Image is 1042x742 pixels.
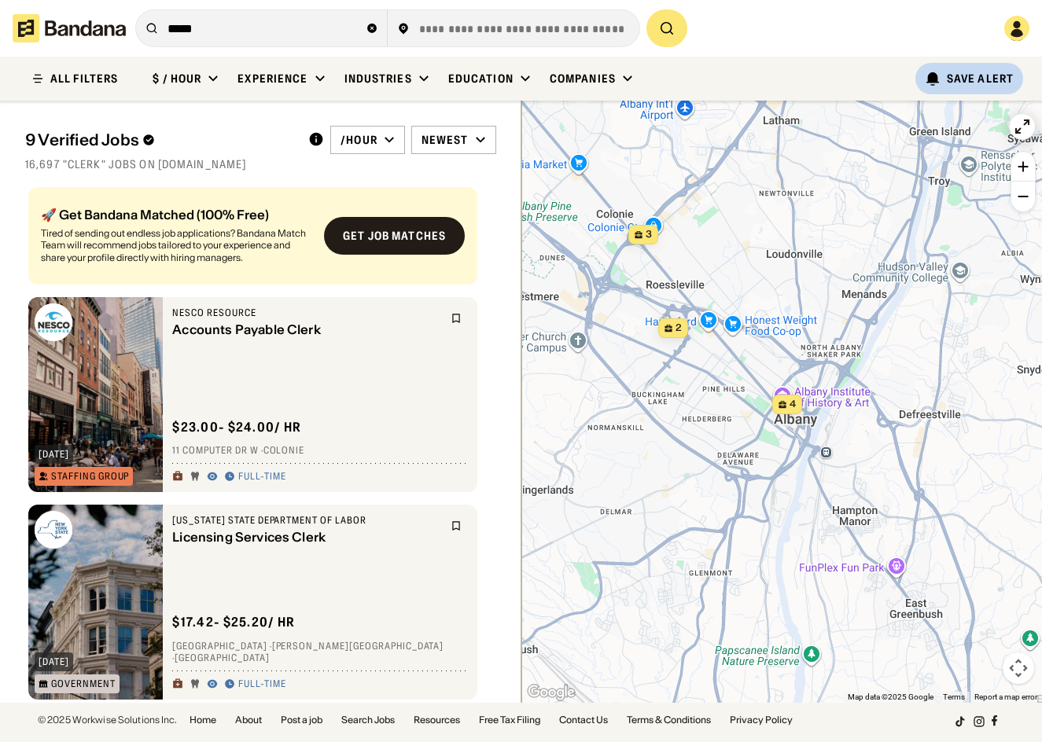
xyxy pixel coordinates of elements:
div: 9 Verified Jobs [25,130,296,149]
div: [GEOGRAPHIC_DATA] · [PERSON_NAME][GEOGRAPHIC_DATA] · [GEOGRAPHIC_DATA] [172,640,468,664]
div: Accounts Payable Clerk [172,322,441,337]
div: Companies [550,72,616,86]
img: Google [525,682,577,703]
div: Newest [422,133,469,147]
div: ALL FILTERS [50,73,118,84]
span: 3 [646,228,652,241]
div: Tired of sending out endless job applications? Bandana Match Team will recommend jobs tailored to... [41,227,311,264]
div: 11 Computer Dr W · Colonie [172,445,468,457]
div: © 2025 Workwise Solutions Inc. [38,715,177,725]
img: Bandana logotype [13,14,126,42]
a: Home [190,715,216,725]
div: Licensing Services Clerk [172,530,441,545]
div: Full-time [238,678,286,691]
div: Experience [237,72,307,86]
div: Government [51,679,116,689]
div: /hour [341,133,377,147]
a: Terms & Conditions [627,715,711,725]
a: Privacy Policy [730,715,793,725]
div: Nesco Resource [172,307,441,319]
span: 4 [790,398,796,411]
div: $ / hour [153,72,201,86]
div: 16,697 "clerk" jobs on [DOMAIN_NAME] [25,157,496,171]
div: Get job matches [343,230,446,241]
span: 2 [676,321,682,335]
a: Search Jobs [341,715,395,725]
a: Report a map error [974,692,1037,701]
a: Post a job [281,715,322,725]
a: Open this area in Google Maps (opens a new window) [525,682,577,703]
div: grid [25,181,496,703]
div: 🚀 Get Bandana Matched (100% Free) [41,208,311,221]
img: New York State Department of Labor logo [35,511,72,549]
div: Full-time [238,471,286,483]
a: Free Tax Filing [479,715,540,725]
a: Contact Us [559,715,608,725]
a: Terms (opens in new tab) [943,692,965,701]
div: Industries [344,72,412,86]
div: Education [448,72,514,86]
button: Map camera controls [1003,652,1034,684]
div: $ 23.00 - $24.00 / hr [172,419,301,435]
div: Staffing Group [51,472,129,481]
a: Resources [414,715,460,725]
img: Nesco Resource logo [35,303,72,341]
div: [DATE] [39,450,69,459]
span: Map data ©2025 Google [848,692,933,701]
div: Save Alert [947,72,1014,86]
a: About [235,715,262,725]
div: $ 17.42 - $25.20 / hr [172,614,295,630]
div: [DATE] [39,657,69,667]
div: [US_STATE] State Department of Labor [172,514,441,527]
